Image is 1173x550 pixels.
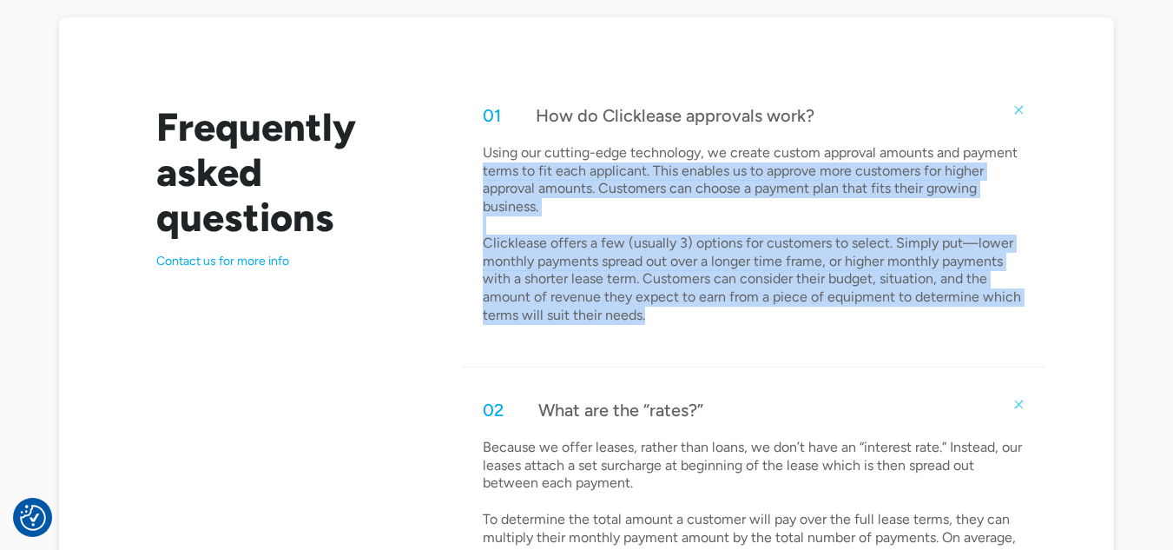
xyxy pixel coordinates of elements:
p: Using our cutting-edge technology, we create custom approval amounts and payment terms to fit eac... [483,144,1025,325]
img: small plus [1011,396,1026,412]
button: Consent Preferences [20,505,46,531]
h2: Frequently asked questions [156,104,420,240]
img: Revisit consent button [20,505,46,531]
div: 02 [483,399,504,421]
img: small plus [1011,102,1026,117]
div: What are the “rates?” [538,399,703,421]
div: How do Clicklease approvals work? [536,104,814,127]
div: 01 [483,104,501,127]
p: Contact us for more info [156,254,420,269]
